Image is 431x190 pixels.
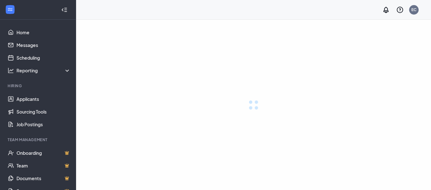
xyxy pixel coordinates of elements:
[16,159,71,172] a: TeamCrown
[16,172,71,185] a: DocumentsCrown
[16,147,71,159] a: OnboardingCrown
[16,39,71,51] a: Messages
[411,7,416,12] div: EC
[61,7,68,13] svg: Collapse
[16,67,71,74] div: Reporting
[382,6,390,14] svg: Notifications
[8,83,69,88] div: Hiring
[7,6,13,13] svg: WorkstreamLogo
[16,105,71,118] a: Sourcing Tools
[16,26,71,39] a: Home
[8,67,14,74] svg: Analysis
[16,93,71,105] a: Applicants
[16,51,71,64] a: Scheduling
[16,118,71,131] a: Job Postings
[8,137,69,142] div: Team Management
[396,6,404,14] svg: QuestionInfo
